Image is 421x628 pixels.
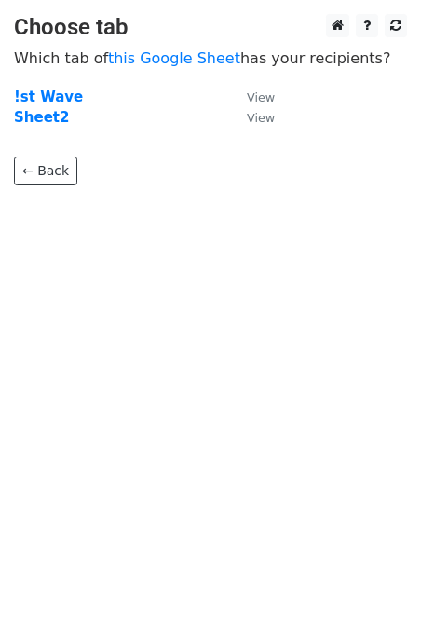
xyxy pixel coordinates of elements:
[108,49,240,67] a: this Google Sheet
[14,14,407,41] h3: Choose tab
[228,89,275,105] a: View
[14,48,407,68] p: Which tab of has your recipients?
[247,90,275,104] small: View
[228,109,275,126] a: View
[247,111,275,125] small: View
[14,157,77,185] a: ← Back
[14,89,83,105] a: !st Wave
[14,109,69,126] a: Sheet2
